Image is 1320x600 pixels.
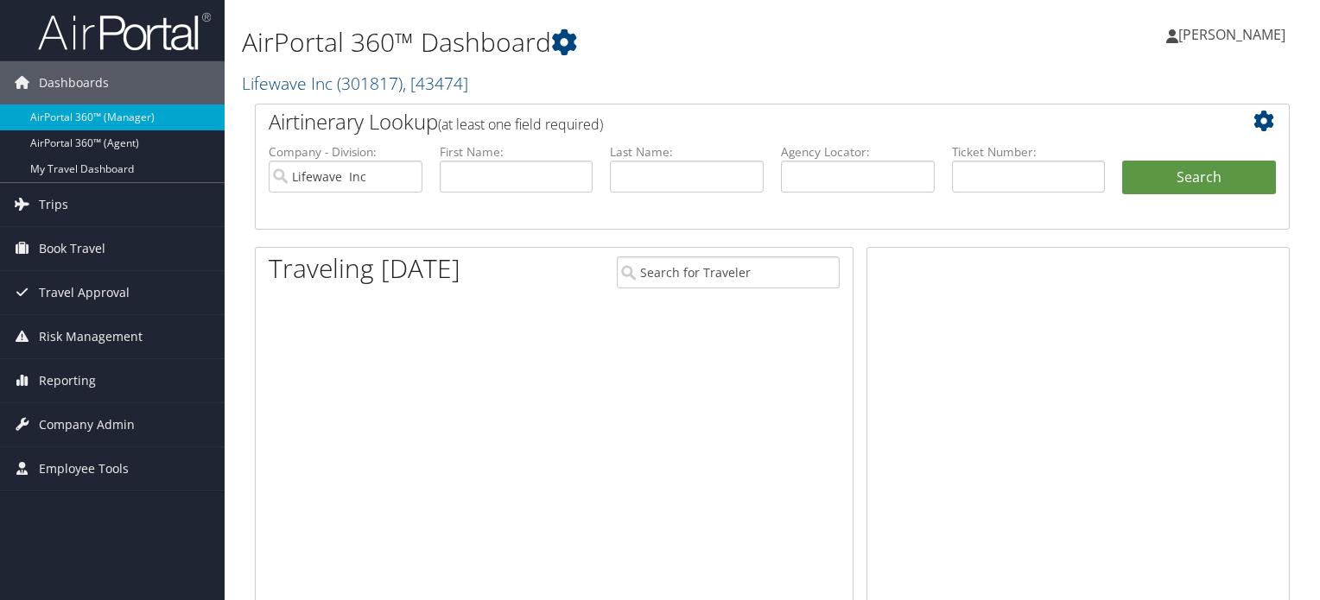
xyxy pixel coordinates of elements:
span: , [ 43474 ] [403,72,468,95]
span: Employee Tools [39,447,129,490]
label: Company - Division: [269,143,422,161]
label: First Name: [440,143,593,161]
h1: Traveling [DATE] [269,250,460,287]
span: Book Travel [39,227,105,270]
label: Last Name: [610,143,764,161]
label: Agency Locator: [781,143,935,161]
h2: Airtinerary Lookup [269,107,1190,136]
span: Risk Management [39,315,143,358]
span: (at least one field required) [438,115,603,134]
span: [PERSON_NAME] [1178,25,1285,44]
label: Ticket Number: [952,143,1106,161]
span: Travel Approval [39,271,130,314]
span: Company Admin [39,403,135,446]
h1: AirPortal 360™ Dashboard [242,24,949,60]
input: Search for Traveler [617,256,840,288]
span: ( 301817 ) [337,72,403,95]
button: Search [1122,161,1276,195]
a: Lifewave Inc [242,72,468,95]
span: Reporting [39,359,96,402]
span: Trips [39,183,68,226]
span: Dashboards [39,61,109,104]
a: [PERSON_NAME] [1166,9,1303,60]
img: airportal-logo.png [38,11,211,52]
